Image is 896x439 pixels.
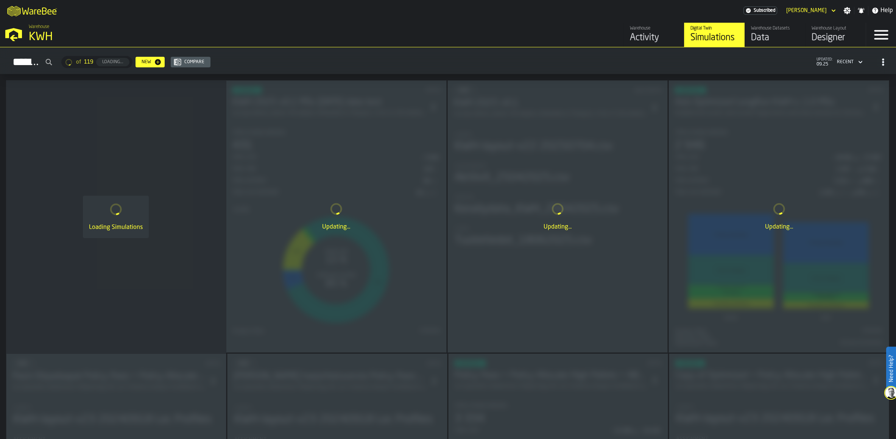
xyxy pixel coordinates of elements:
div: ButtonLoadMore-Loading...-Prev-First-Last [58,56,136,68]
button: button-Loading... [96,58,129,66]
span: of [76,59,81,65]
div: Compare [181,59,207,65]
div: New [139,59,154,65]
button: button-New [136,57,165,67]
span: 119 [84,59,93,65]
div: Designer [812,32,860,44]
div: Updating... [454,223,662,232]
span: updated: [817,58,832,62]
a: link-to-/wh/i/4fb45246-3b77-4bb5-b880-c337c3c5facb/data [745,23,805,47]
label: button-toggle-Menu [866,23,896,47]
a: link-to-/wh/i/4fb45246-3b77-4bb5-b880-c337c3c5facb/settings/billing [743,6,777,15]
div: DropdownMenuValue-Mikael Svennas [786,8,827,14]
div: ItemListCard-DashboardItemContainer [668,80,889,353]
label: button-toggle-Settings [840,7,854,14]
div: DropdownMenuValue-4 [837,59,854,65]
label: button-toggle-Help [868,6,896,15]
div: Data [751,32,799,44]
div: Menu Subscription [743,6,777,15]
div: Loading Simulations [89,223,143,232]
div: Warehouse [630,26,678,31]
div: ItemListCard- [6,80,226,353]
div: Updating... [232,223,440,232]
label: button-toggle-Notifications [854,7,868,14]
button: button-Compare [171,57,210,67]
span: Warehouse [29,24,49,30]
div: Updating... [675,223,883,232]
span: Subscribed [754,8,775,13]
a: link-to-/wh/i/4fb45246-3b77-4bb5-b880-c337c3c5facb/simulations [684,23,745,47]
a: link-to-/wh/i/4fb45246-3b77-4bb5-b880-c337c3c5facb/feed/ [623,23,684,47]
div: ItemListCard-DashboardItemContainer [226,80,447,353]
label: Need Help? [887,347,895,390]
div: Activity [630,32,678,44]
div: Simulations [690,32,739,44]
div: Digital Twin [690,26,739,31]
div: Warehouse Layout [812,26,860,31]
span: 09.25 [817,62,832,67]
div: ItemListCard-DashboardItemContainer [447,80,668,353]
div: KWH [29,30,233,44]
div: Warehouse Datasets [751,26,799,31]
a: link-to-/wh/i/4fb45246-3b77-4bb5-b880-c337c3c5facb/designer [805,23,866,47]
span: Help [880,6,893,15]
div: Loading... [99,59,126,65]
div: DropdownMenuValue-4 [834,58,864,67]
div: DropdownMenuValue-Mikael Svennas [783,6,837,15]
